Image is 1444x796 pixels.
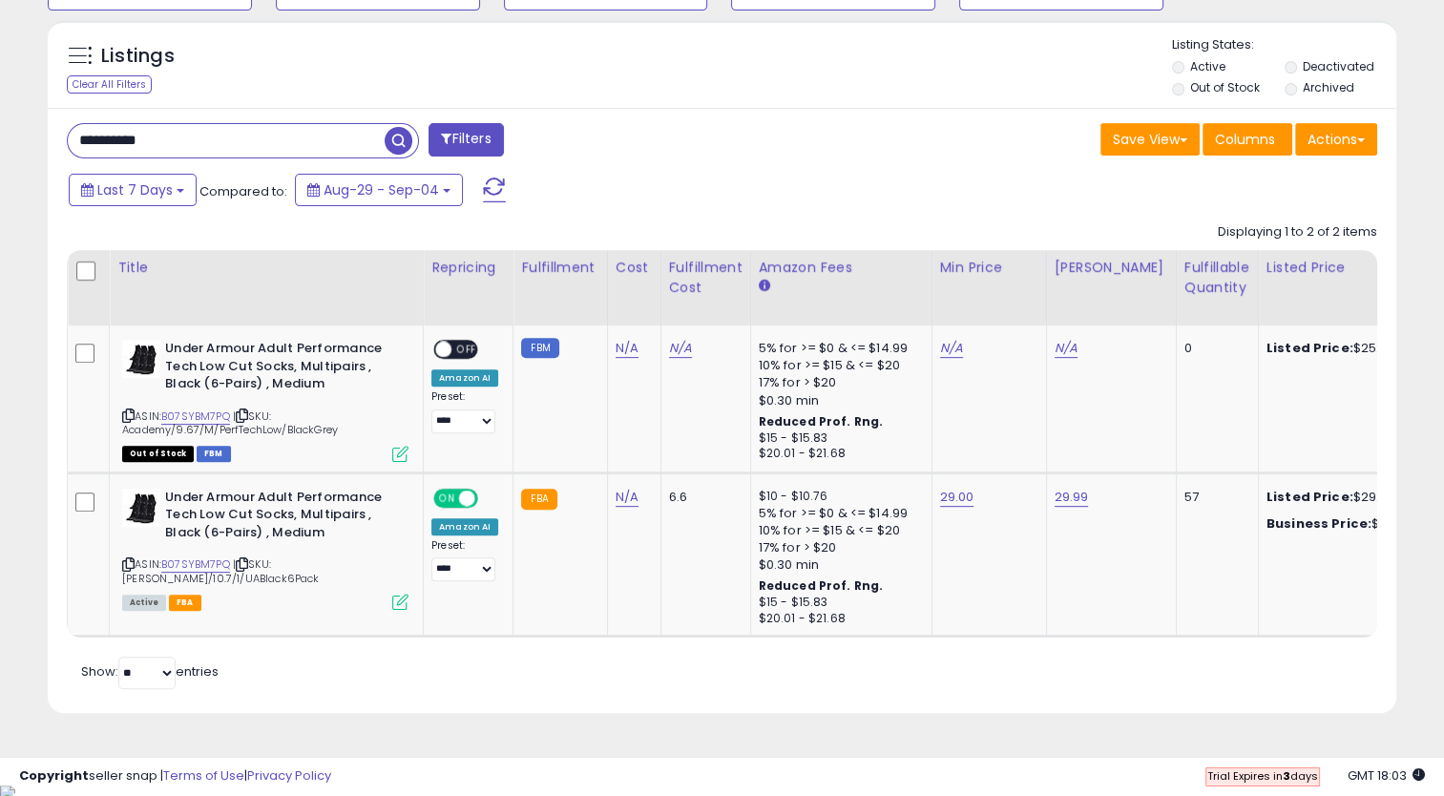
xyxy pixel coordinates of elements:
div: 17% for > $20 [759,539,917,556]
div: Min Price [940,258,1038,278]
small: Amazon Fees. [759,278,770,295]
div: Amazon AI [431,369,498,387]
div: 6.6 [669,489,736,506]
span: OFF [451,342,482,358]
div: Preset: [431,539,498,582]
h5: Listings [101,43,175,70]
label: Archived [1303,79,1354,95]
div: $0.30 min [759,392,917,409]
b: Reduced Prof. Rng. [759,413,884,429]
a: here [231,394,262,409]
div: Preset: [431,390,498,433]
div: $20.01 - $21.68 [759,611,917,627]
textarea: Message… [16,585,366,618]
b: Under Armour Adult Performance Tech Low Cut Socks, Multipairs , Black (6-Pairs) , Medium [165,489,397,547]
label: Active [1190,58,1225,74]
div: $15 - $15.83 [759,595,917,611]
div: No problem, [PERSON_NAME]. I checked B07SYBM7PQ and found that it was just a delay on Amazon's en... [31,149,298,242]
span: All listings currently available for purchase on Amazon [122,595,166,611]
div: Fulfillment [521,258,598,278]
small: FBA [521,489,556,510]
div: $0.30 min [759,556,917,574]
span: Last 7 Days [97,180,173,199]
a: N/A [669,339,692,358]
button: go back [12,8,49,44]
button: Start recording [121,625,136,640]
div: Listed Price [1266,258,1432,278]
span: FBA [169,595,201,611]
div: $25.00 [1266,340,1425,357]
span: 2025-09-12 18:03 GMT [1348,766,1425,785]
button: Aug-29 - Sep-04 [295,174,463,206]
p: Active [93,24,131,43]
b: Listed Price: [1266,339,1353,357]
b: Reduced Prof. Rng. [759,577,884,594]
span: OFF [475,490,506,506]
b: Business Price: [1266,514,1371,533]
div: And in regards for AI booster, no. We only have one AI and it is the same enhanced AI across all ... [31,514,298,589]
a: N/A [616,488,638,507]
div: 17% for > $20 [759,374,917,391]
button: Home [299,8,335,44]
div: 5% for >= $0 & <= $14.99 [759,340,917,357]
div: Repricing [431,258,505,278]
p: Listing States: [1172,36,1396,54]
label: Out of Stock [1190,79,1260,95]
div: Simon says… [15,44,366,138]
div: $15 - $15.83 [759,430,917,447]
div: seller snap | | [19,767,331,786]
div: Displaying 1 to 2 of 2 items [1218,223,1377,241]
strong: Copyright [19,766,89,785]
div: $29.00 [1266,489,1425,506]
span: Show: entries [81,662,219,681]
div: Cost [616,258,653,278]
a: N/A [940,339,963,358]
b: 3 [1283,768,1290,784]
span: Trial Expires in days [1207,768,1318,784]
div: ASIN: [122,340,408,460]
a: B07SYBM7PQ [161,408,230,425]
small: FBM [521,338,558,358]
div: 5% for >= $0 & <= $14.99 [759,505,917,522]
div: and also my friend how much is the monthly plan and do you have an ai booster for listings? [69,44,366,123]
div: 0 [1184,340,1244,357]
div: and also my friend how much is the monthly plan and do you have an ai booster for listings? [84,55,351,112]
div: ASIN: [122,489,408,609]
button: Save View [1100,123,1200,156]
div: Title [117,258,415,278]
div: I should tell you that your Business Price on that listing is below your min. That might cause a ... [31,252,298,365]
div: Fulfillment Cost [669,258,743,298]
div: $25 [1266,515,1425,533]
img: 41-qAeZEaHL._SL40_.jpg [122,489,160,527]
div: 10% for >= $15 & <= $20 [759,522,917,539]
button: Actions [1295,123,1377,156]
div: Clear All Filters [67,75,152,94]
span: | SKU: [PERSON_NAME]/10.7/1/UABlack6Pack [122,556,320,585]
div: 10% for >= $15 & <= $20 [759,357,917,374]
div: Amazon AI [431,518,498,535]
div: No problem, [PERSON_NAME]. I checked B07SYBM7PQ and found that it was just a delay on Amazon's en... [15,137,313,600]
label: Deactivated [1303,58,1374,74]
span: Compared to: [199,182,287,200]
a: N/A [616,339,638,358]
div: 57 [1184,489,1244,506]
button: Gif picker [60,625,75,640]
button: Emoji picker [30,625,45,640]
img: Profile image for Adam [54,10,85,41]
a: 29.99 [1055,488,1089,507]
div: Amazon Fees [759,258,924,278]
a: Terms of Use [163,766,244,785]
b: Listed Price: [1266,488,1353,506]
div: As for your inquiry on our subscription price, you can find everything , and you qualify for our ... [31,374,298,505]
h1: [PERSON_NAME] [93,10,217,24]
a: 29.00 [940,488,974,507]
button: Last 7 Days [69,174,197,206]
span: ON [435,490,459,506]
button: Filters [429,123,503,157]
span: FBM [197,446,231,462]
img: 41-qAeZEaHL._SL40_.jpg [122,340,160,378]
span: Aug-29 - Sep-04 [324,180,439,199]
span: | SKU: Academy/9.67/M/PerfTechLow/BlackGrey [122,408,338,437]
button: Columns [1203,123,1292,156]
div: [PERSON_NAME] [1055,258,1168,278]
